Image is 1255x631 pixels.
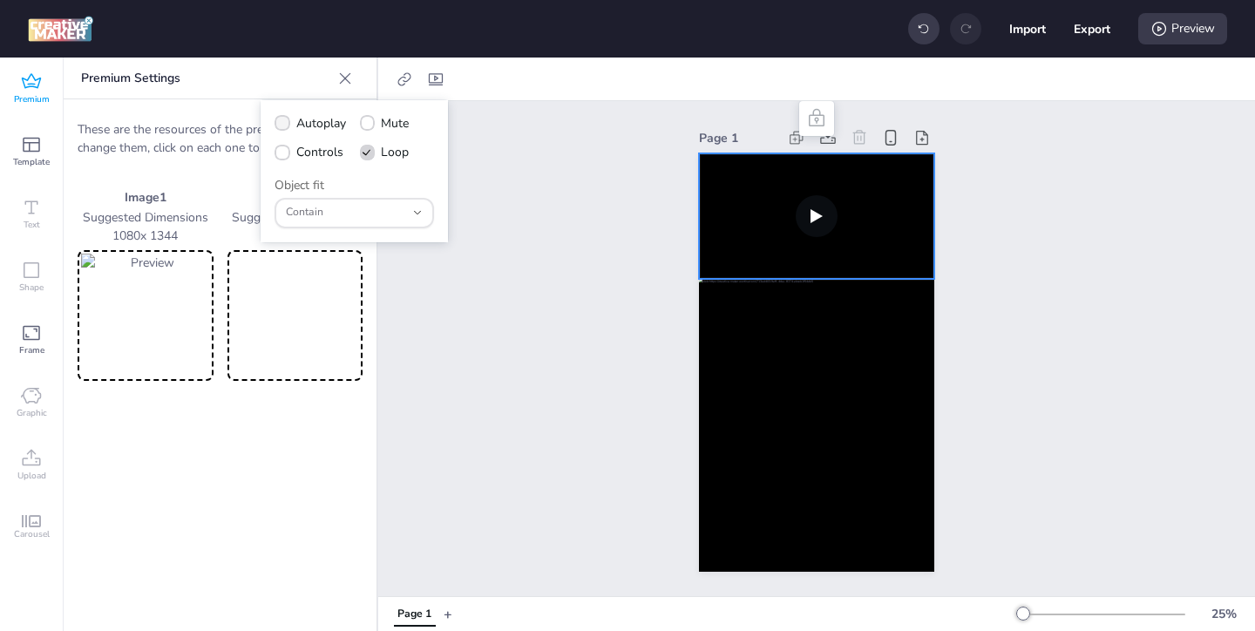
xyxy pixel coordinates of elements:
span: Autoplay [296,114,346,132]
p: These are the resources of the premium creative. To change them, click on each one to replace it. [78,120,363,157]
span: Mute [381,114,409,132]
div: Page 1 [699,129,777,147]
span: Graphic [17,406,47,420]
span: Premium [14,92,50,106]
span: Text [24,218,40,232]
img: logo Creative Maker [28,16,93,42]
span: Frame [19,343,44,357]
p: Video 1 [227,188,363,207]
div: Page 1 [397,607,431,622]
button: Export [1074,10,1110,47]
span: Shape [19,281,44,295]
p: Suggested Dimensions [78,208,214,227]
p: Premium Settings [81,58,331,99]
p: Image 1 [78,188,214,207]
div: 25 % [1203,605,1245,623]
label: Object fit [275,176,324,194]
p: Suggested Dimensions [227,208,363,227]
span: Loop [381,143,409,161]
p: 1080 x 576 [227,227,363,245]
div: Tabs [385,599,444,629]
span: Template [13,155,50,169]
p: 1080 x 1344 [78,227,214,245]
span: Carousel [14,527,50,541]
span: Controls [296,143,343,161]
img: Preview [81,254,210,377]
button: Import [1009,10,1046,47]
button: Contain [275,198,434,228]
span: Upload [17,469,46,483]
span: Contain [286,205,405,221]
div: Preview [1138,13,1227,44]
button: + [444,599,452,629]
